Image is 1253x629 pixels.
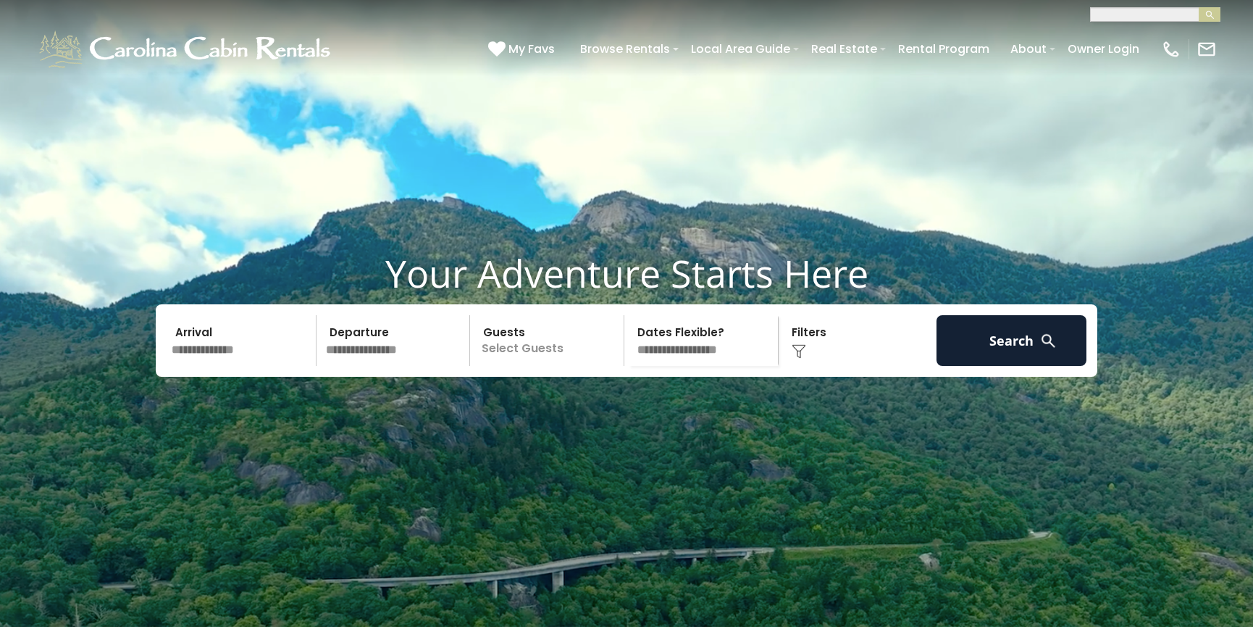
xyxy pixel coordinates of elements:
[804,36,884,62] a: Real Estate
[1161,39,1181,59] img: phone-regular-white.png
[891,36,997,62] a: Rental Program
[1039,332,1057,350] img: search-regular-white.png
[792,344,806,359] img: filter--v1.png
[936,315,1086,366] button: Search
[474,315,624,366] p: Select Guests
[1003,36,1054,62] a: About
[36,28,337,71] img: White-1-1-2.png
[684,36,797,62] a: Local Area Guide
[1060,36,1147,62] a: Owner Login
[573,36,677,62] a: Browse Rentals
[488,40,558,59] a: My Favs
[508,40,555,58] span: My Favs
[1197,39,1217,59] img: mail-regular-white.png
[11,251,1242,296] h1: Your Adventure Starts Here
